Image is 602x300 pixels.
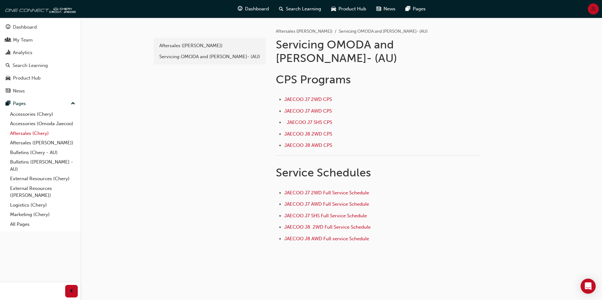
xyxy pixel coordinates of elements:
a: Aftersales ([PERSON_NAME]) [276,29,332,34]
a: Logistics (Chery) [8,200,78,210]
li: Servicing OMODA and [PERSON_NAME]- (AU) [339,28,428,35]
a: Product Hub [3,72,78,84]
a: JAECOO J8 AWD CPS [284,142,332,148]
a: All Pages [8,219,78,229]
a: news-iconNews [371,3,400,15]
span: Product Hub [338,5,366,13]
span: Pages [413,5,426,13]
span: pages-icon [6,101,10,107]
a: News [3,85,78,97]
a: Aftersales (Chery) [8,129,78,138]
span: search-icon [279,5,283,13]
h1: Servicing OMODA and [PERSON_NAME]- (AU) [276,38,482,65]
span: pages-icon [406,5,410,13]
a: JAECOO J8 2WD Full Service Schedule [284,224,371,230]
a: car-iconProduct Hub [326,3,371,15]
span: car-icon [6,75,10,81]
button: Pages [3,98,78,109]
div: News [13,87,25,95]
span: CPS Programs [276,73,351,86]
a: Search Learning [3,60,78,71]
div: Dashboard [13,24,37,31]
span: guage-icon [238,5,242,13]
div: Search Learning [13,62,48,69]
span: guage-icon [6,25,10,30]
span: people-icon [6,37,10,43]
div: Servicing OMODA and [PERSON_NAME]- (AU) [159,53,260,60]
a: My Team [3,34,78,46]
span: chart-icon [6,50,10,56]
span: search-icon [6,63,10,69]
a: JAECOO J8 AWD Full service Schedule [284,236,369,242]
a: JAECOO J7 AWD CPS [284,108,333,114]
a: guage-iconDashboard [233,3,274,15]
a: External Resources (Chery) [8,174,78,184]
a: Dashboard [3,21,78,33]
a: JAECOO J7 2WD CPS [284,97,333,102]
span: Search Learning [286,5,321,13]
img: oneconnect [3,3,76,15]
span: JL [591,5,596,13]
span: Dashboard [245,5,269,13]
a: Aftersales ([PERSON_NAME]) [156,40,263,51]
span: News [383,5,395,13]
a: Servicing OMODA and [PERSON_NAME]- (AU) [156,51,263,62]
span: prev-icon [69,287,74,295]
a: JAECOO J7 SHS CPS [287,119,333,125]
a: Accessories (Omoda Jaecoo) [8,119,78,129]
div: Analytics [13,49,32,56]
div: Aftersales ([PERSON_NAME]) [159,42,260,49]
div: My Team [13,36,33,44]
a: Bulletins ([PERSON_NAME] - AU) [8,157,78,174]
div: Product Hub [13,75,41,82]
button: JL [588,3,599,14]
a: JAECOO J7 2WD Full Service Schedule [284,190,369,196]
span: news-icon [6,88,10,94]
a: search-iconSearch Learning [274,3,326,15]
a: Analytics [3,47,78,58]
a: Aftersales ([PERSON_NAME]) [8,138,78,148]
span: up-icon [71,100,75,108]
a: Accessories (Chery) [8,109,78,119]
div: Pages [13,100,26,107]
a: pages-iconPages [400,3,431,15]
span: news-icon [376,5,381,13]
a: Marketing (Chery) [8,210,78,219]
a: JAECOO J8 2WD CPS [284,131,332,137]
a: External Resources ([PERSON_NAME]) [8,184,78,200]
span: car-icon [331,5,336,13]
a: JAECOO J7 AWD Full Service Schedule [284,201,370,207]
a: JAECOO J7 SHS Full Service Schedule [284,213,368,219]
button: DashboardMy TeamAnalyticsSearch LearningProduct HubNews [3,20,78,98]
a: Bulletins (Chery - AU) [8,148,78,158]
div: Open Intercom Messenger [581,279,596,294]
span: Service Schedules [276,166,371,179]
